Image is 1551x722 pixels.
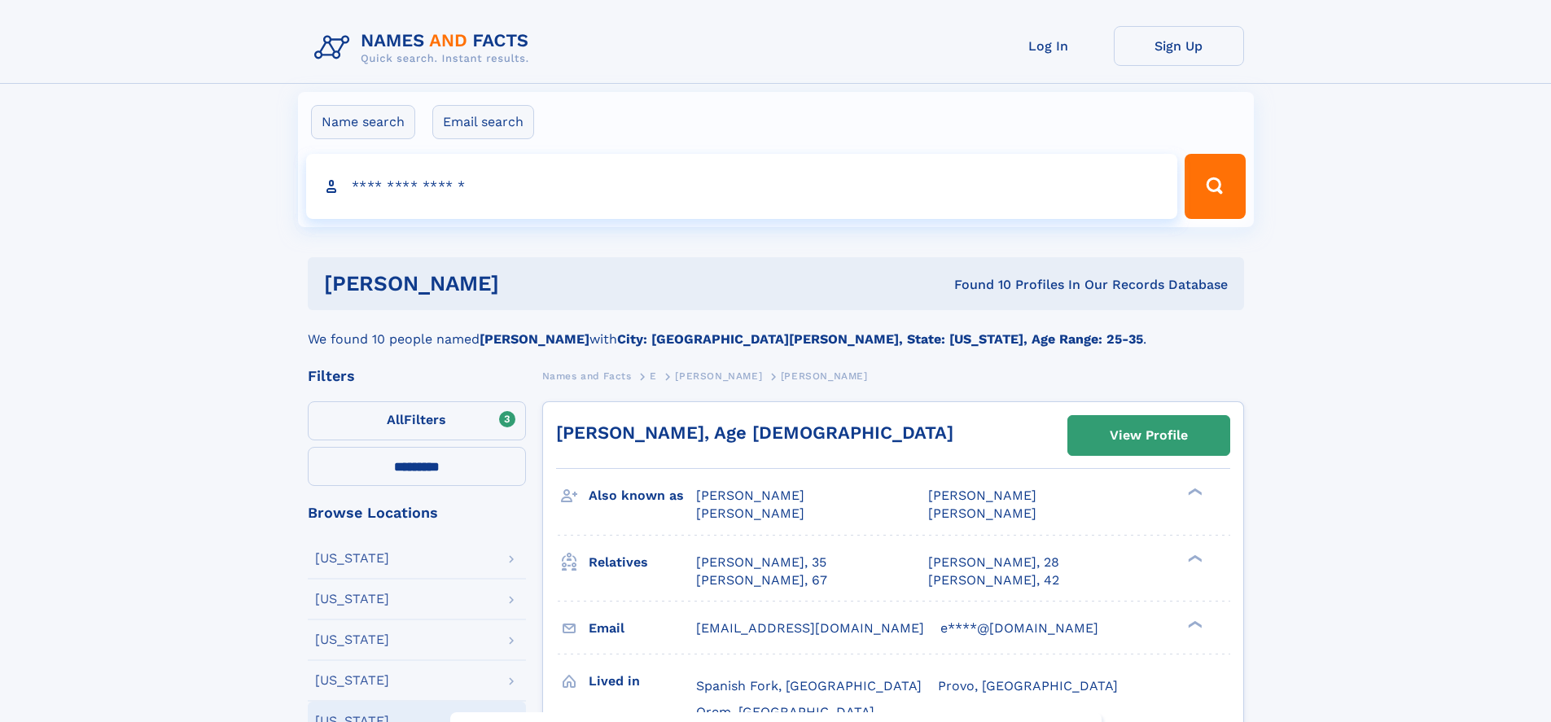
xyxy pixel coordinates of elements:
[1068,416,1229,455] a: View Profile
[387,412,404,427] span: All
[675,365,762,386] a: [PERSON_NAME]
[928,505,1036,521] span: [PERSON_NAME]
[696,620,924,636] span: [EMAIL_ADDRESS][DOMAIN_NAME]
[432,105,534,139] label: Email search
[315,552,389,565] div: [US_STATE]
[1110,417,1188,454] div: View Profile
[781,370,868,382] span: [PERSON_NAME]
[308,26,542,70] img: Logo Names and Facts
[308,401,526,440] label: Filters
[324,273,727,294] h1: [PERSON_NAME]
[696,488,804,503] span: [PERSON_NAME]
[308,505,526,520] div: Browse Locations
[556,422,953,443] a: [PERSON_NAME], Age [DEMOGRAPHIC_DATA]
[1185,154,1245,219] button: Search Button
[589,615,696,642] h3: Email
[928,488,1036,503] span: [PERSON_NAME]
[315,633,389,646] div: [US_STATE]
[308,369,526,383] div: Filters
[306,154,1178,219] input: search input
[315,593,389,606] div: [US_STATE]
[589,549,696,576] h3: Relatives
[928,554,1059,571] a: [PERSON_NAME], 28
[650,370,657,382] span: E
[480,331,589,347] b: [PERSON_NAME]
[928,571,1059,589] a: [PERSON_NAME], 42
[589,667,696,695] h3: Lived in
[315,674,389,687] div: [US_STATE]
[984,26,1114,66] a: Log In
[589,482,696,510] h3: Also known as
[542,365,632,386] a: Names and Facts
[696,678,922,694] span: Spanish Fork, [GEOGRAPHIC_DATA]
[726,276,1228,294] div: Found 10 Profiles In Our Records Database
[617,331,1143,347] b: City: [GEOGRAPHIC_DATA][PERSON_NAME], State: [US_STATE], Age Range: 25-35
[696,571,827,589] a: [PERSON_NAME], 67
[696,554,826,571] a: [PERSON_NAME], 35
[696,704,874,720] span: Orem, [GEOGRAPHIC_DATA]
[308,310,1244,349] div: We found 10 people named with .
[1114,26,1244,66] a: Sign Up
[675,370,762,382] span: [PERSON_NAME]
[650,365,657,386] a: E
[1184,553,1203,563] div: ❯
[938,678,1118,694] span: Provo, [GEOGRAPHIC_DATA]
[1184,619,1203,629] div: ❯
[311,105,415,139] label: Name search
[1184,487,1203,497] div: ❯
[696,505,804,521] span: [PERSON_NAME]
